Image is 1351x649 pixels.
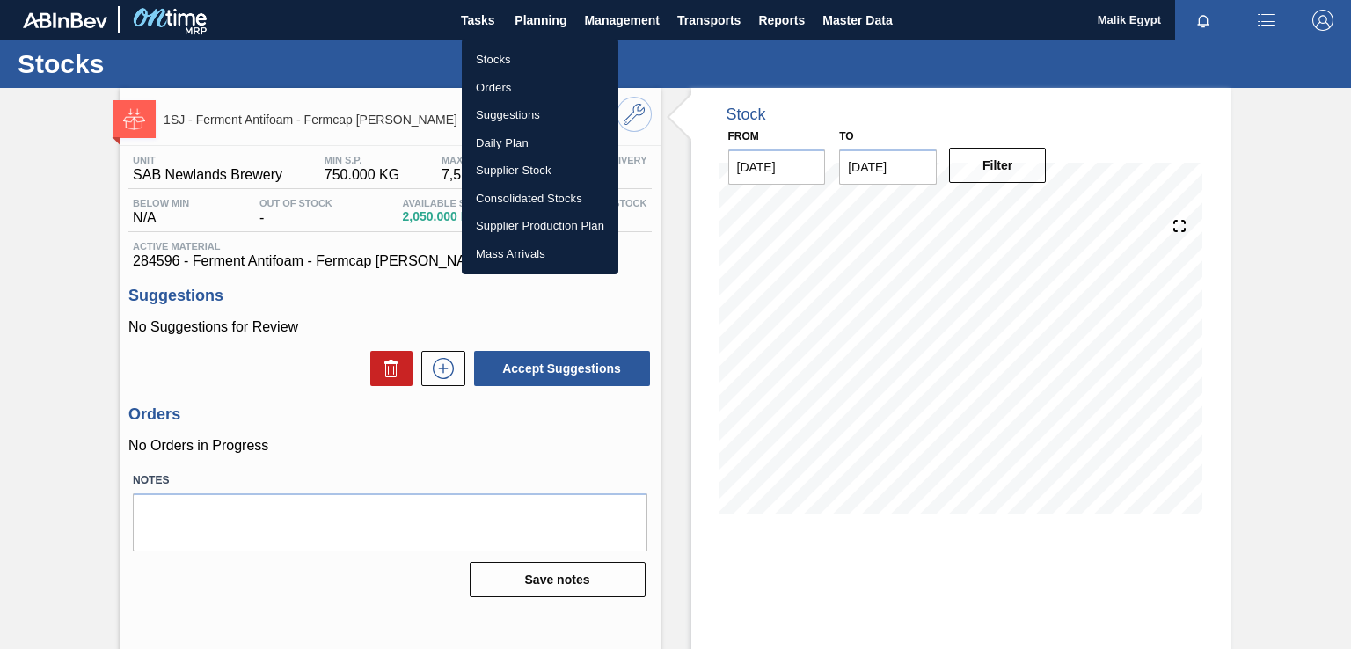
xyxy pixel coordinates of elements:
[462,240,618,268] a: Mass Arrivals
[462,101,618,129] a: Suggestions
[462,46,618,74] a: Stocks
[462,157,618,185] a: Supplier Stock
[462,129,618,157] a: Daily Plan
[462,74,618,102] a: Orders
[462,185,618,213] a: Consolidated Stocks
[462,212,618,240] a: Supplier Production Plan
